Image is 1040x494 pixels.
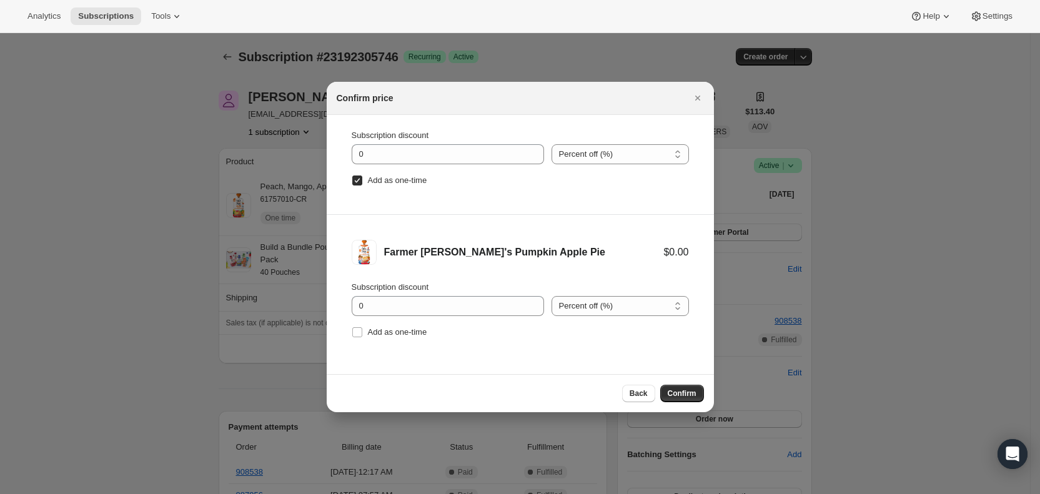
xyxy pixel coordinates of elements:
button: Confirm [660,385,704,402]
span: Add as one-time [368,327,427,337]
div: Farmer [PERSON_NAME]'s Pumpkin Apple Pie [384,246,664,259]
span: Add as one-time [368,175,427,185]
img: Farmer Jen's Pumpkin Apple Pie [352,240,377,265]
button: Analytics [20,7,68,25]
span: Settings [983,11,1013,21]
span: Confirm [668,388,696,398]
div: Open Intercom Messenger [998,439,1028,469]
button: Tools [144,7,191,25]
button: Help [903,7,959,25]
span: Subscriptions [78,11,134,21]
button: Subscriptions [71,7,141,25]
span: Analytics [27,11,61,21]
span: Subscription discount [352,131,429,140]
div: $0.00 [663,246,688,259]
span: Subscription discount [352,282,429,292]
button: Close [689,89,706,107]
h2: Confirm price [337,92,394,104]
span: Back [630,388,648,398]
span: Tools [151,11,171,21]
button: Back [622,385,655,402]
button: Settings [963,7,1020,25]
span: Help [923,11,939,21]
